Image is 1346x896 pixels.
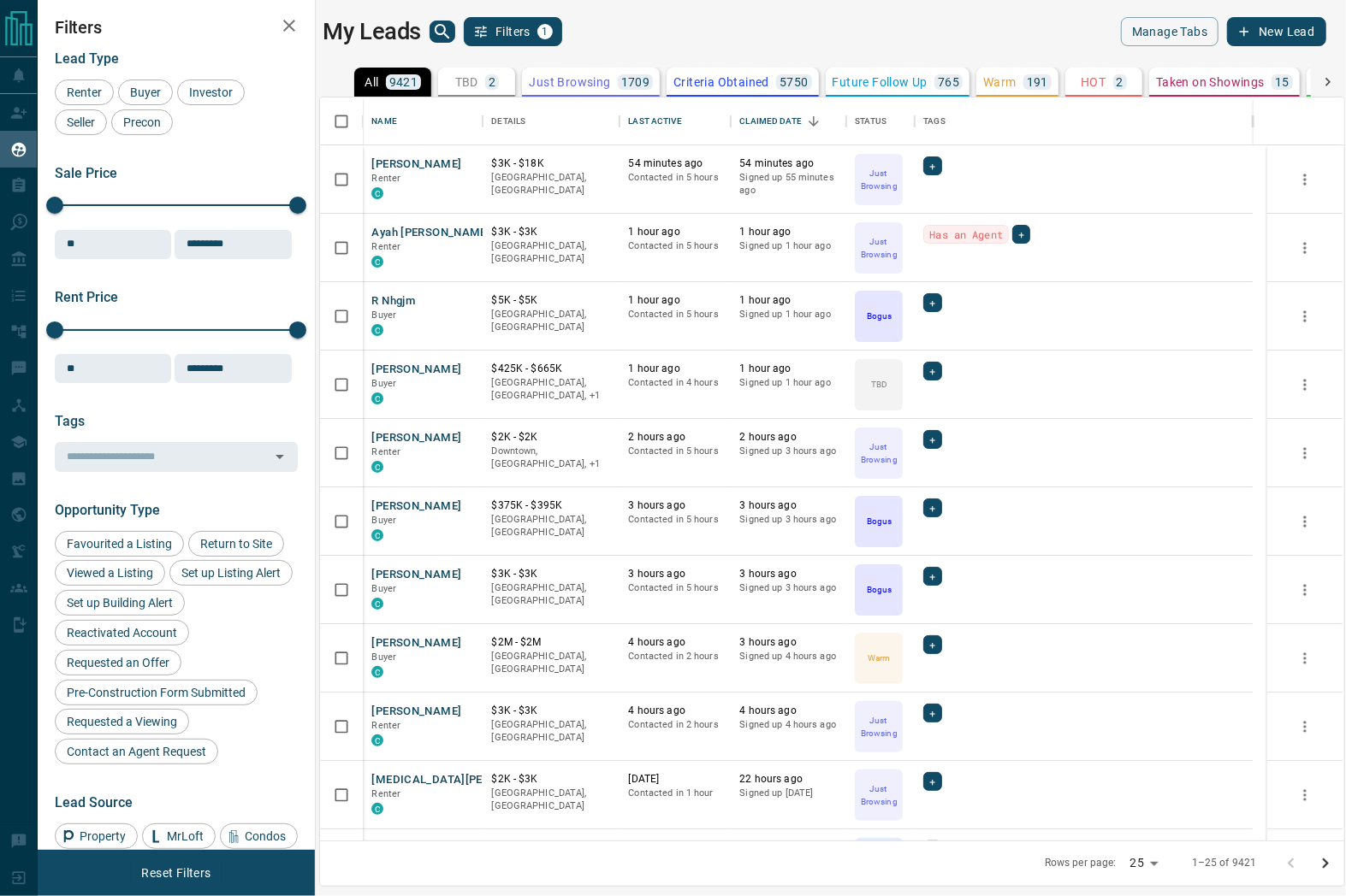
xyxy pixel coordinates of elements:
p: $2K - $2K [491,430,611,445]
p: 191 [1027,76,1048,88]
div: Status [846,97,915,145]
button: more [1292,782,1318,808]
p: Warm [868,651,890,664]
button: Filters1 [464,17,562,46]
button: [MEDICAL_DATA][PERSON_NAME] [371,772,554,788]
p: 1 hour ago [739,362,838,376]
span: Return to Site [194,537,278,551]
div: condos.ca [371,666,383,678]
span: Renter [371,720,400,731]
div: + [923,704,941,722]
div: Property [55,823,138,849]
p: Toronto [491,445,611,471]
p: Contacted in 5 hours [628,171,722,185]
div: Status [855,97,886,145]
p: $3K - $3K [491,704,611,718]
span: Investor [183,85,239,99]
span: Property [74,829,132,843]
p: 1 hour ago [739,293,838,308]
span: + [929,157,935,174]
p: Bogus [867,309,892,322]
button: Ayah [PERSON_NAME] [371,225,490,241]
button: search button [430,21,455,43]
div: Viewed a Listing [55,560,165,586]
p: 765 [938,76,959,88]
span: Renter [371,173,400,184]
span: + [1018,226,1024,243]
button: more [1292,509,1318,534]
span: Buyer [124,85,167,99]
span: Pre-Construction Form Submitted [61,686,252,699]
p: HOT [1081,76,1106,88]
div: Investor [177,80,245,105]
p: Contacted in 5 hours [628,445,722,458]
span: + [929,704,935,722]
p: Rows per page: [1045,856,1117,870]
div: Requested a Viewing [55,709,189,734]
h1: My Leads [323,18,421,45]
p: Criteria Obtained [673,76,769,88]
span: Reactivated Account [61,626,183,640]
span: + [929,294,935,311]
p: $2M - $2M [491,635,611,650]
div: + [923,772,941,791]
div: Requested an Offer [55,650,181,675]
p: 4 hours ago [739,704,838,718]
div: Last Active [620,97,731,145]
p: Warm [983,76,1017,88]
p: Signed up 3 hours ago [739,513,838,527]
button: Go to next page [1308,846,1343,881]
div: + [923,567,941,586]
p: [DATE] [628,772,722,787]
button: more [1292,645,1318,671]
p: 22 hours ago [739,772,838,787]
button: [PERSON_NAME] [371,704,461,720]
div: + [923,362,941,380]
p: 9421 [389,76,418,88]
p: 3 hours ago [628,498,722,513]
button: more [1292,577,1318,603]
p: 1 hour ago [739,225,838,239]
div: Reactivated Account [55,620,189,645]
p: Just Browsing [857,782,901,808]
button: Reset Filters [130,858,222,887]
p: $3K - $18K [491,156,611,171]
div: Tags [915,97,1252,145]
div: Tags [923,97,946,145]
p: 2 [1117,76,1124,88]
p: 22 hours ago [628,840,722,855]
div: Last Active [628,97,681,145]
button: more [1292,372,1318,398]
p: $5K - $5K [491,293,611,308]
p: $2K - $3K [491,772,611,787]
span: Renter [371,788,400,799]
span: + [929,568,935,585]
span: Requested a Viewing [61,715,183,728]
div: Claimed Date [731,97,846,145]
span: Renter [61,85,108,99]
button: [PERSON_NAME] [371,430,461,446]
div: Set up Listing Alert [169,560,293,586]
button: [PERSON_NAME] [371,635,461,651]
p: TBD [455,76,478,88]
span: Sale Price [55,165,117,181]
span: Favourited a Listing [61,537,178,551]
p: Signed up 1 hour ago [739,239,838,253]
div: Details [491,97,525,145]
button: [PERSON_NAME] [371,567,461,583]
div: condos.ca [371,598,383,610]
p: $3K - $3K [491,225,611,239]
span: Set up Listing Alert [175,566,287,580]
p: [GEOGRAPHIC_DATA], [GEOGRAPHIC_DATA] [491,513,611,539]
div: MrLoft [142,823,216,849]
p: Signed up [DATE] [739,787,838,800]
p: 54 minutes ago [739,156,838,171]
div: + [923,430,941,449]
div: Renter [55,80,114,105]
p: 2 hours ago [739,430,838,445]
div: Claimed Date [739,97,802,145]
h2: Filters [55,17,298,38]
p: Signed up 4 hours ago [739,718,838,732]
button: Sort [802,109,826,133]
p: 22 hours ago [739,840,838,855]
